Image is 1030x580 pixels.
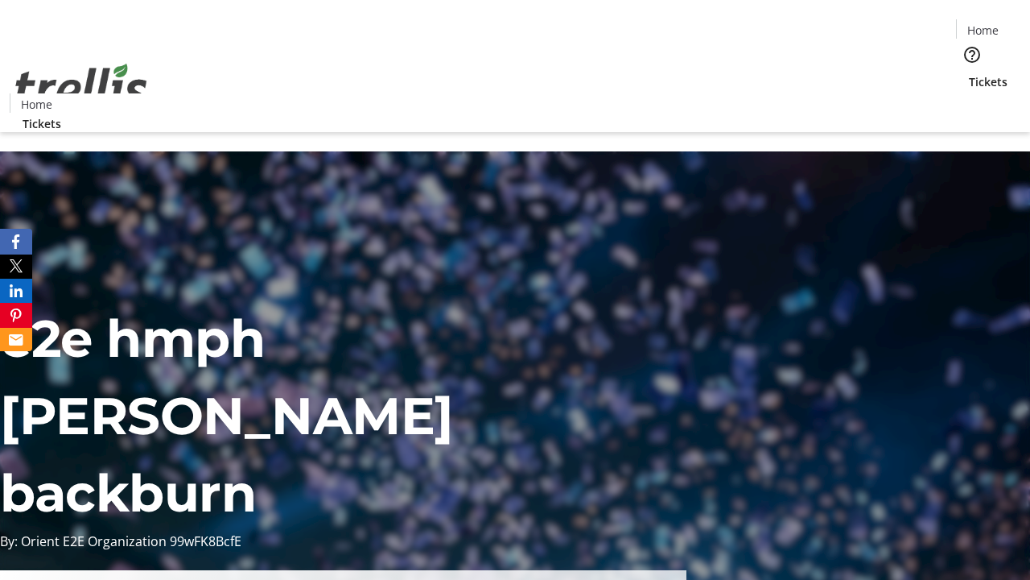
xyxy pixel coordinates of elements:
img: Orient E2E Organization 99wFK8BcfE's Logo [10,46,153,126]
span: Tickets [23,115,61,132]
button: Help [956,39,988,71]
a: Tickets [10,115,74,132]
span: Home [21,96,52,113]
button: Cart [956,90,988,122]
span: Tickets [969,73,1007,90]
a: Home [10,96,62,113]
span: Home [967,22,999,39]
a: Tickets [956,73,1020,90]
a: Home [957,22,1008,39]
